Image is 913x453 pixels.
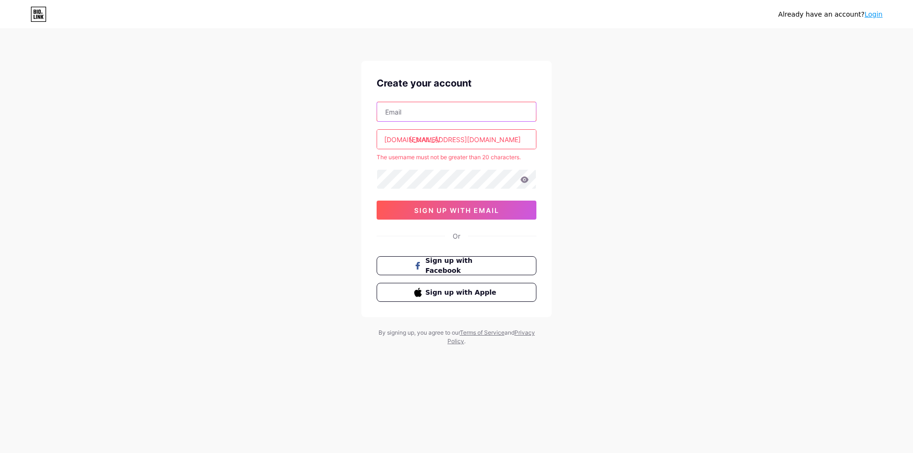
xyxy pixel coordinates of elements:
div: Or [453,231,460,241]
a: Login [864,10,883,18]
button: Sign up with Apple [377,283,536,302]
div: By signing up, you agree to our and . [376,328,537,346]
span: Sign up with Facebook [426,256,499,276]
span: Sign up with Apple [426,288,499,298]
button: Sign up with Facebook [377,256,536,275]
input: Email [377,102,536,121]
div: The username must not be greater than 20 characters. [377,153,536,162]
button: sign up with email [377,201,536,220]
div: Create your account [377,76,536,90]
div: Already have an account? [778,10,883,19]
span: sign up with email [414,206,499,214]
a: Terms of Service [460,329,505,336]
div: [DOMAIN_NAME]/ [384,135,440,145]
input: username [377,130,536,149]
